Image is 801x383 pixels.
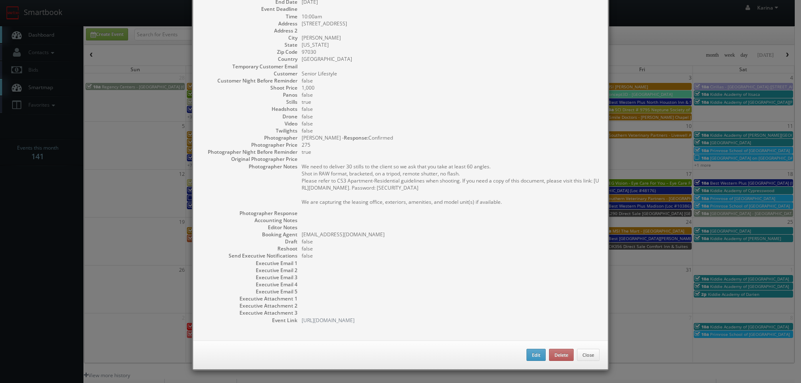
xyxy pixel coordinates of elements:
[549,349,574,361] button: Delete
[302,84,599,91] dd: 1,000
[202,127,297,134] dt: Twilights
[202,120,297,127] dt: Video
[302,317,355,324] a: [URL][DOMAIN_NAME]
[302,245,599,252] dd: false
[202,98,297,105] dt: Stills
[202,27,297,34] dt: Address 2
[202,309,297,316] dt: Executive Attachment 3
[302,70,599,77] dd: Senior Lifestyle
[302,148,599,155] dd: true
[302,48,599,55] dd: 97030
[202,210,297,217] dt: Photographer Response
[302,98,599,105] dd: true
[302,120,599,127] dd: false
[202,267,297,274] dt: Executive Email 2
[526,349,546,361] button: Edit
[302,163,599,205] pre: We need to deliver 30 stills to the client so we ask that you take at least 60 angles. Shot in RA...
[302,20,599,27] dd: [STREET_ADDRESS]
[202,281,297,288] dt: Executive Email 4
[202,238,297,245] dt: Draft
[202,5,297,13] dt: Event Deadline
[302,77,599,84] dd: false
[202,224,297,231] dt: Editor Notes
[577,349,599,361] button: Close
[202,41,297,48] dt: State
[302,113,599,120] dd: false
[202,155,297,163] dt: Original Photographer Price
[202,217,297,224] dt: Accounting Notes
[302,34,599,41] dd: [PERSON_NAME]
[302,13,599,20] dd: 10:00am
[302,105,599,113] dd: false
[302,91,599,98] dd: false
[302,141,599,148] dd: 275
[202,113,297,120] dt: Drone
[202,245,297,252] dt: Reshoot
[202,34,297,41] dt: City
[202,84,297,91] dt: Shoot Price
[302,55,599,63] dd: [GEOGRAPHIC_DATA]
[202,288,297,295] dt: Executive Email 5
[202,105,297,113] dt: Headshots
[202,134,297,141] dt: Photographer
[202,260,297,267] dt: Executive Email 1
[302,238,599,245] dd: false
[202,48,297,55] dt: Zip Code
[202,163,297,170] dt: Photographer Notes
[202,252,297,259] dt: Send Executive Notifications
[202,70,297,77] dt: Customer
[302,252,599,259] dd: false
[302,231,599,238] dd: [EMAIL_ADDRESS][DOMAIN_NAME]
[302,127,599,134] dd: false
[202,317,297,324] dt: Event Link
[202,295,297,302] dt: Executive Attachment 1
[202,55,297,63] dt: Country
[202,141,297,148] dt: Photographer Price
[202,77,297,84] dt: Customer Night Before Reminder
[202,302,297,309] dt: Executive Attachment 2
[344,134,368,141] b: Response:
[202,274,297,281] dt: Executive Email 3
[202,63,297,70] dt: Temporary Customer Email
[302,134,599,141] dd: [PERSON_NAME] - Confirmed
[202,91,297,98] dt: Panos
[202,20,297,27] dt: Address
[302,41,599,48] dd: [US_STATE]
[202,148,297,155] dt: Photographer Night Before Reminder
[202,231,297,238] dt: Booking Agent
[202,13,297,20] dt: Time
